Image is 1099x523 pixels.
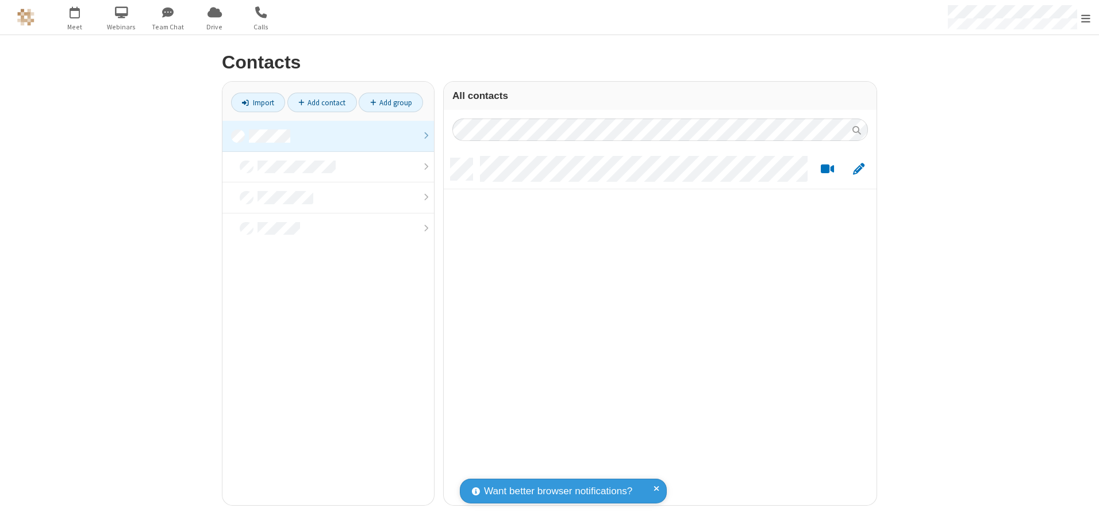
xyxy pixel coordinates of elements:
span: Calls [240,22,283,32]
span: Drive [193,22,236,32]
span: Webinars [100,22,143,32]
img: QA Selenium DO NOT DELETE OR CHANGE [17,9,34,26]
button: Start a video meeting [816,162,839,177]
span: Team Chat [147,22,190,32]
span: Meet [53,22,97,32]
h2: Contacts [222,52,877,72]
a: Add contact [287,93,357,112]
button: Edit [847,162,870,177]
a: Import [231,93,285,112]
span: Want better browser notifications? [484,484,632,499]
a: Add group [359,93,423,112]
div: grid [444,150,877,505]
h3: All contacts [452,90,868,101]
